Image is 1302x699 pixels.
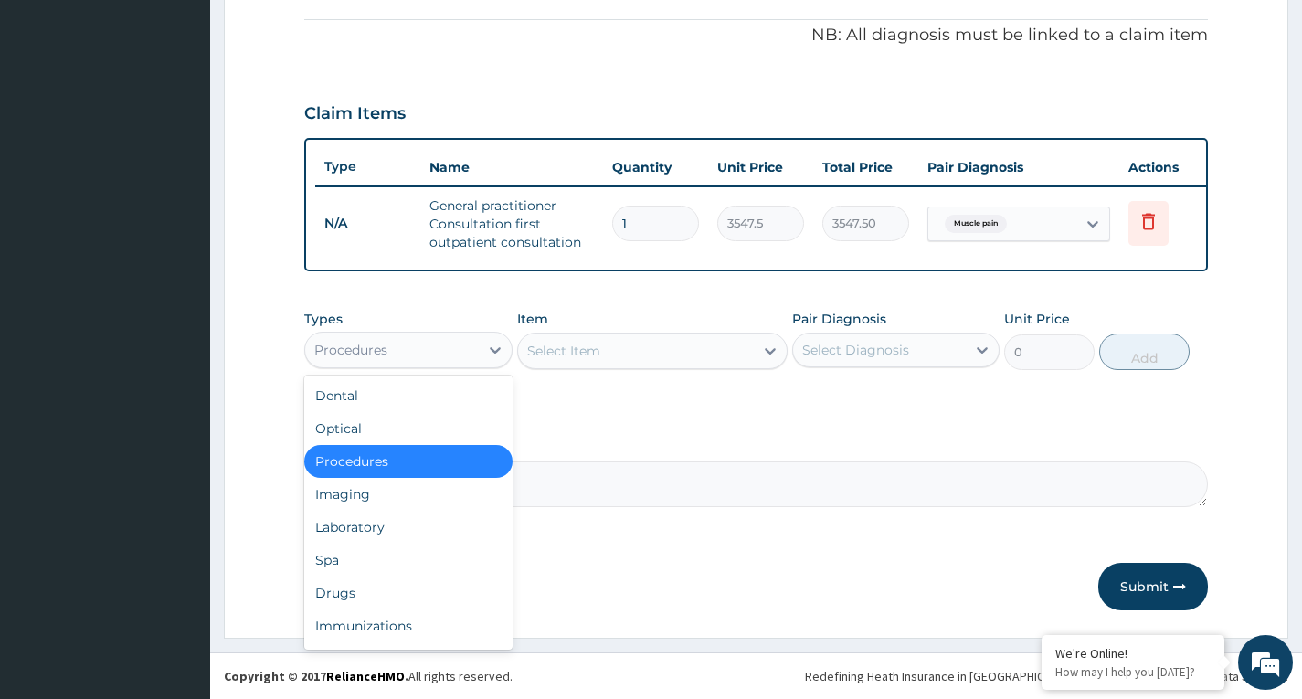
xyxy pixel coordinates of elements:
div: Others [304,642,512,675]
p: How may I help you today? [1055,664,1211,680]
button: Add [1099,334,1190,370]
button: Submit [1098,563,1208,610]
label: Unit Price [1004,310,1070,328]
div: Dental [304,379,512,412]
th: Actions [1119,149,1211,185]
th: Type [315,150,420,184]
label: Types [304,312,343,327]
th: Unit Price [708,149,813,185]
td: N/A [315,207,420,240]
span: We're online! [106,230,252,415]
th: Total Price [813,149,918,185]
div: Spa [304,544,512,577]
label: Item [517,310,548,328]
div: Procedures [314,341,387,359]
div: Select Diagnosis [802,341,909,359]
div: Optical [304,412,512,445]
th: Quantity [603,149,708,185]
div: Minimize live chat window [300,9,344,53]
textarea: Type your message and hit 'Enter' [9,499,348,563]
th: Pair Diagnosis [918,149,1119,185]
div: Imaging [304,478,512,511]
footer: All rights reserved. [210,652,1302,699]
p: NB: All diagnosis must be linked to a claim item [304,24,1208,48]
div: Redefining Heath Insurance in [GEOGRAPHIC_DATA] using Telemedicine and Data Science! [805,667,1288,685]
td: General practitioner Consultation first outpatient consultation [420,187,603,260]
label: Comment [304,436,1208,451]
a: RelianceHMO [326,668,405,684]
strong: Copyright © 2017 . [224,668,408,684]
th: Name [420,149,603,185]
label: Pair Diagnosis [792,310,886,328]
div: Chat with us now [95,102,307,126]
div: We're Online! [1055,645,1211,662]
div: Laboratory [304,511,512,544]
div: Drugs [304,577,512,609]
div: Procedures [304,445,512,478]
div: Immunizations [304,609,512,642]
span: Muscle pain [945,215,1007,233]
h3: Claim Items [304,104,406,124]
div: Select Item [527,342,600,360]
img: d_794563401_company_1708531726252_794563401 [34,91,74,137]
